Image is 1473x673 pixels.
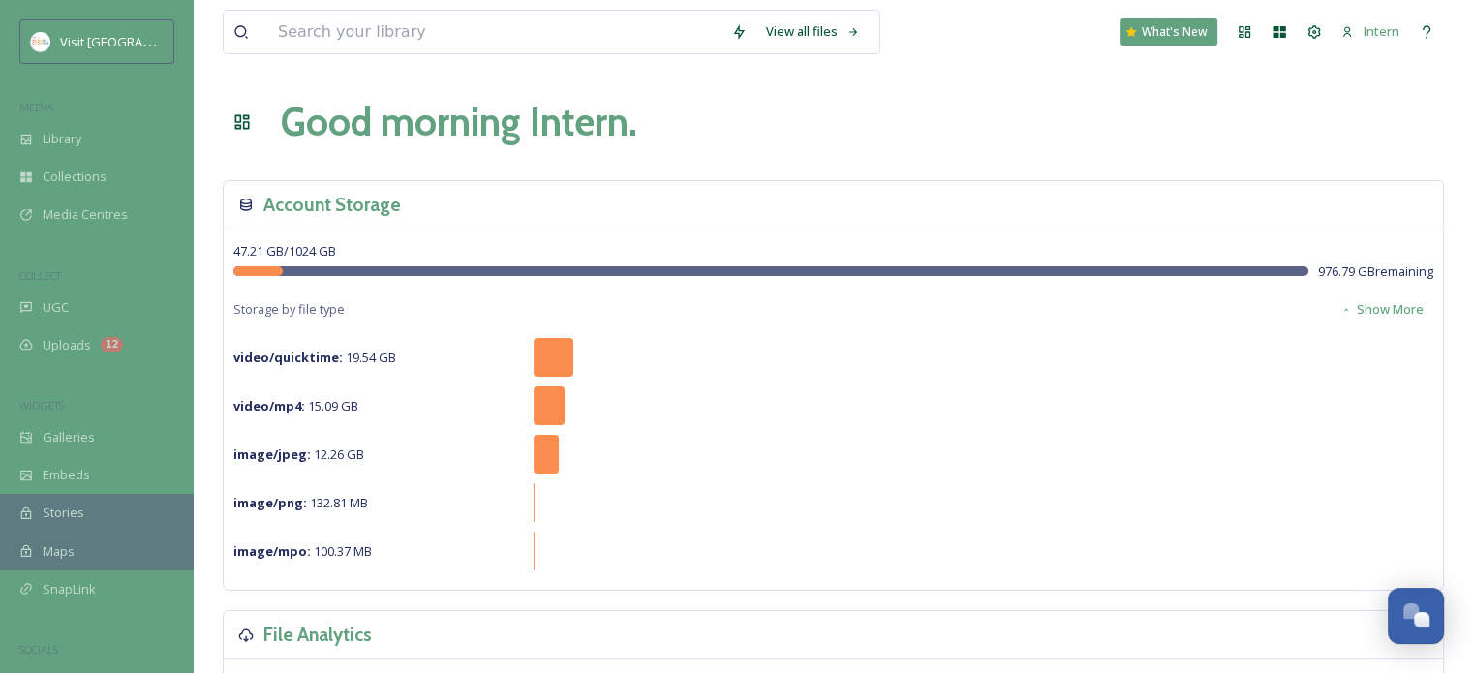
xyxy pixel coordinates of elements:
strong: video/quicktime : [233,349,343,366]
span: 47.21 GB / 1024 GB [233,242,336,260]
span: 12.26 GB [233,445,364,463]
a: View all files [756,13,870,50]
span: 976.79 GB remaining [1318,262,1433,281]
span: 19.54 GB [233,349,396,366]
span: SOCIALS [19,642,58,657]
span: 100.37 MB [233,542,372,560]
span: MEDIA [19,100,53,114]
span: Stories [43,504,84,522]
strong: image/jpeg : [233,445,311,463]
strong: image/mpo : [233,542,311,560]
span: COLLECT [19,268,61,283]
span: Uploads [43,336,91,354]
a: Intern [1332,13,1409,50]
a: What's New [1120,18,1217,46]
span: Library [43,130,81,148]
h3: File Analytics [263,621,372,649]
button: Open Chat [1388,588,1444,644]
span: Maps [43,542,75,561]
span: Media Centres [43,205,128,224]
span: Intern [1364,22,1399,40]
h3: Account Storage [263,191,401,219]
span: Collections [43,168,107,186]
span: SnapLink [43,580,96,598]
span: Storage by file type [233,300,345,319]
span: UGC [43,298,69,317]
span: Embeds [43,466,90,484]
span: Visit [GEOGRAPHIC_DATA][PERSON_NAME] [60,32,306,50]
span: 132.81 MB [233,494,368,511]
div: 12 [101,337,123,352]
input: Search your library [268,11,721,53]
strong: video/mp4 : [233,397,305,414]
span: 15.09 GB [233,397,358,414]
button: Show More [1331,291,1433,328]
img: images.png [31,32,50,51]
h1: Good morning Intern . [281,93,637,151]
span: WIDGETS [19,398,64,413]
strong: image/png : [233,494,307,511]
span: Galleries [43,428,95,446]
